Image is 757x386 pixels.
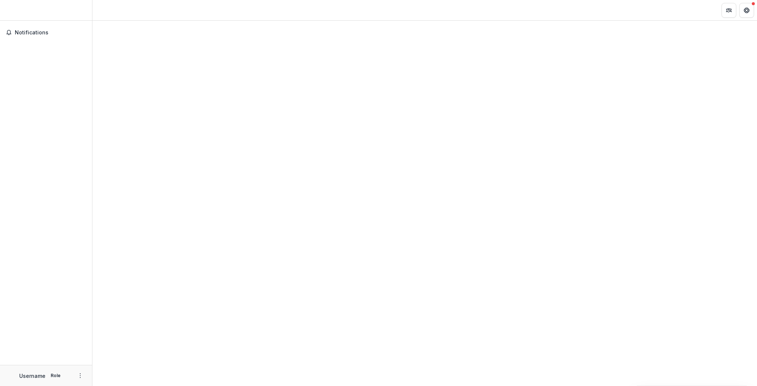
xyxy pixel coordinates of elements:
[15,30,86,36] span: Notifications
[722,3,736,18] button: Partners
[739,3,754,18] button: Get Help
[76,371,85,380] button: More
[48,372,63,379] p: Role
[3,27,89,38] button: Notifications
[19,372,45,380] p: Username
